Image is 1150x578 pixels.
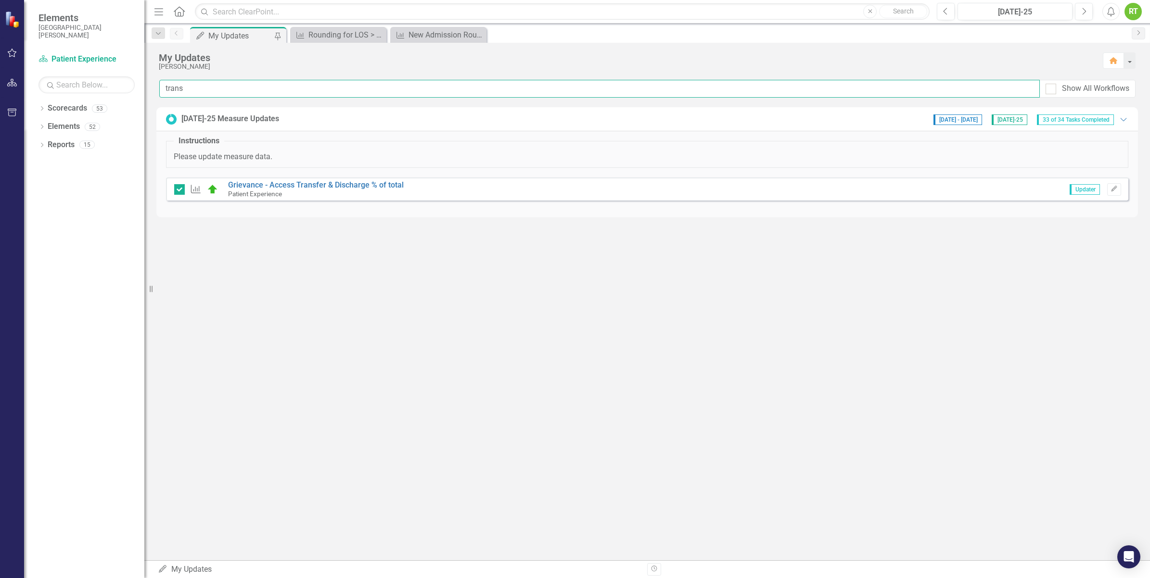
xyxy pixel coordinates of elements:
div: [DATE]-25 [961,6,1069,18]
span: [DATE]-25 [992,114,1027,125]
input: Filter My Updates... [159,80,1040,98]
span: Elements [38,12,135,24]
img: ClearPoint Strategy [5,11,22,28]
div: 15 [79,141,95,149]
a: Patient Experience [38,54,135,65]
div: My Updates [158,564,640,575]
span: Search [893,7,914,15]
div: [DATE]-25 Measure Updates [181,113,279,125]
a: Elements [48,121,80,132]
div: My Updates [159,52,1093,63]
img: On Target [207,184,218,195]
a: Scorecards [48,103,87,114]
input: Search ClearPoint... [195,3,930,20]
input: Search Below... [38,76,135,93]
small: [GEOGRAPHIC_DATA][PERSON_NAME] [38,24,135,39]
div: Open Intercom Messenger [1117,545,1140,568]
div: My Updates [208,30,272,42]
small: Patient Experience [228,190,282,198]
p: Please update measure data. [174,151,1121,163]
button: Search [879,5,927,18]
legend: Instructions [174,136,224,147]
a: New Admission Rounding [393,29,484,41]
button: RT [1124,3,1142,20]
span: 33 of 34 Tasks Completed [1037,114,1114,125]
div: New Admission Rounding [409,29,484,41]
a: Reports [48,139,75,151]
div: [PERSON_NAME] [159,63,1093,70]
span: [DATE] - [DATE] [933,114,982,125]
div: Rounding for LOS > 3 Days [308,29,384,41]
a: Grievance - Access Transfer & Discharge % of total [228,180,404,189]
span: Updater [1070,184,1100,195]
button: [DATE]-25 [958,3,1073,20]
div: 52 [85,123,100,131]
div: Show All Workflows [1062,83,1129,94]
a: Rounding for LOS > 3 Days [293,29,384,41]
div: 53 [92,104,107,113]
